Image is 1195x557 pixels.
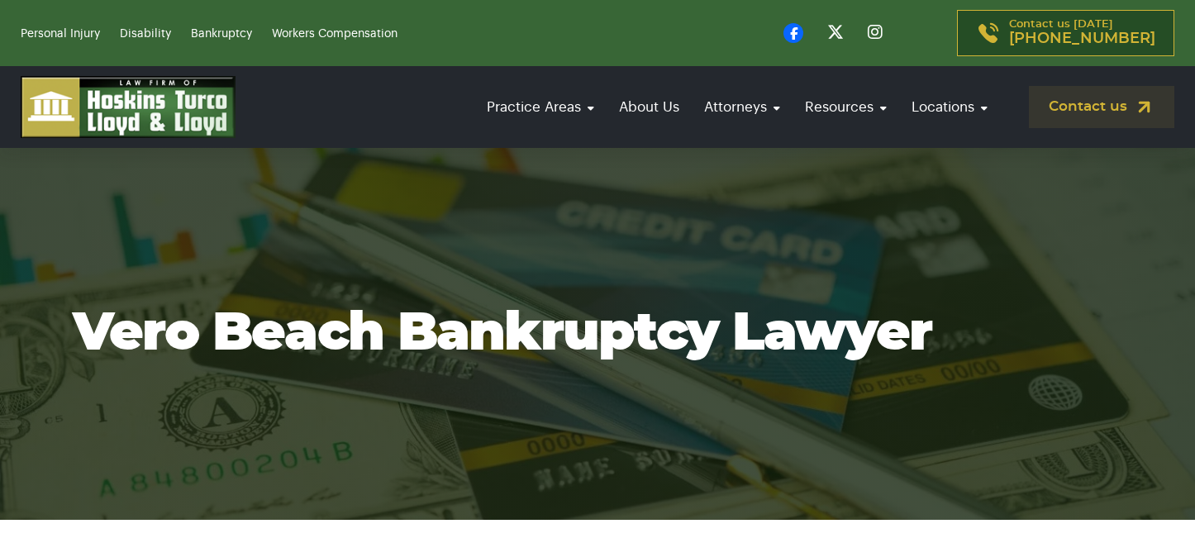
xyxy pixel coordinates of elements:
[696,83,788,131] a: Attorneys
[1029,86,1174,128] a: Contact us
[903,83,996,131] a: Locations
[957,10,1174,56] a: Contact us [DATE][PHONE_NUMBER]
[120,28,171,40] a: Disability
[21,28,100,40] a: Personal Injury
[191,28,252,40] a: Bankruptcy
[272,28,398,40] a: Workers Compensation
[21,76,236,138] img: logo
[478,83,602,131] a: Practice Areas
[797,83,895,131] a: Resources
[1009,19,1155,47] p: Contact us [DATE]
[611,83,688,131] a: About Us
[73,305,1122,363] h1: Vero Beach Bankruptcy Lawyer
[1009,31,1155,47] span: [PHONE_NUMBER]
